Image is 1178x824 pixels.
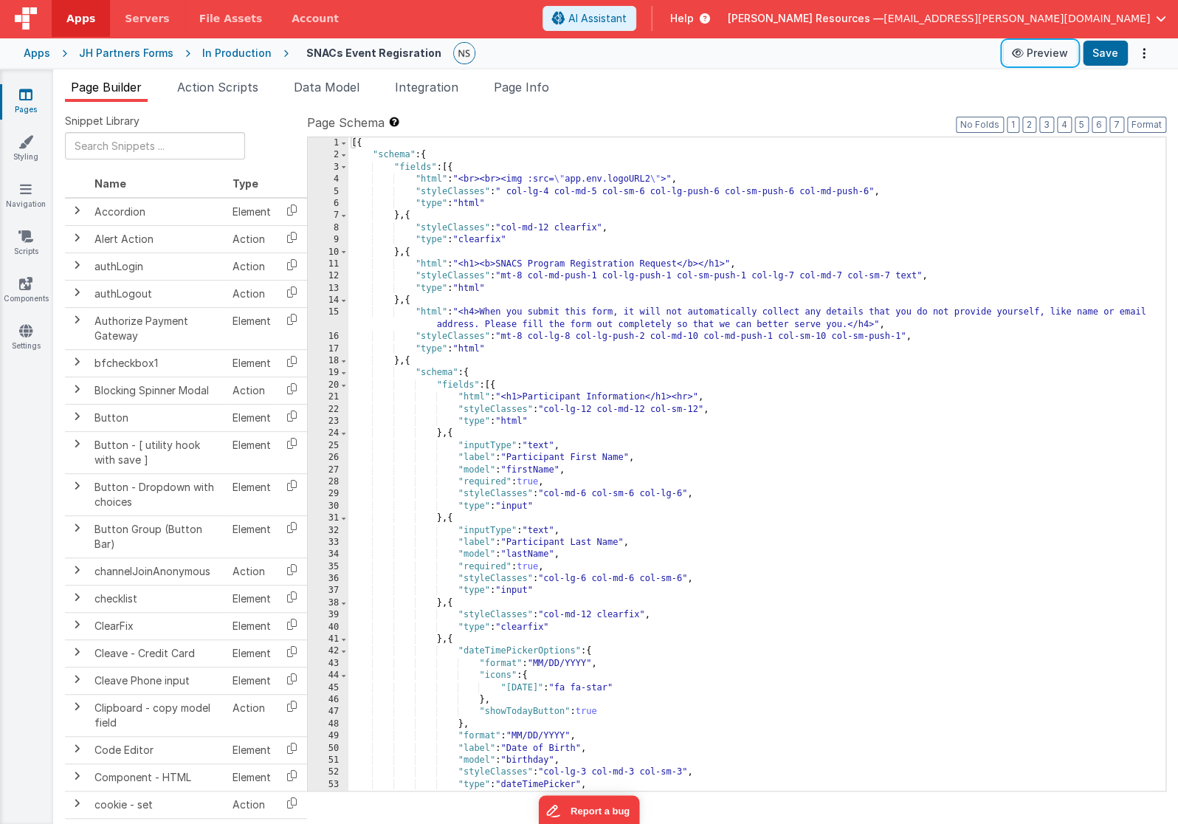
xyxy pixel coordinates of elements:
[89,694,227,736] td: Clipboard - copy model field
[308,658,348,670] div: 43
[308,549,348,560] div: 34
[227,473,277,515] td: Element
[227,404,277,431] td: Element
[89,307,227,349] td: Authorize Payment Gateway
[728,11,1166,26] button: [PERSON_NAME] Resources — [EMAIL_ADDRESS][PERSON_NAME][DOMAIN_NAME]
[308,464,348,476] div: 27
[308,718,348,730] div: 48
[1083,41,1128,66] button: Save
[125,11,169,26] span: Servers
[199,11,263,26] span: File Assets
[89,280,227,307] td: authLogout
[89,377,227,404] td: Blocking Spinner Modal
[308,428,348,439] div: 24
[308,343,348,355] div: 17
[1039,117,1054,133] button: 3
[308,561,348,573] div: 35
[227,791,277,818] td: Action
[227,377,277,404] td: Action
[308,198,348,210] div: 6
[308,706,348,718] div: 47
[89,585,227,612] td: checklist
[227,694,277,736] td: Action
[308,682,348,694] div: 45
[308,355,348,367] div: 18
[308,210,348,222] div: 7
[227,280,277,307] td: Action
[308,416,348,428] div: 23
[89,763,227,791] td: Component - HTML
[227,253,277,280] td: Action
[306,47,441,58] h4: SNACs Event Regisration
[227,225,277,253] td: Action
[308,779,348,791] div: 53
[395,80,458,95] span: Integration
[227,198,277,226] td: Element
[308,295,348,306] div: 14
[89,791,227,818] td: cookie - set
[24,46,50,61] div: Apps
[542,6,636,31] button: AI Assistant
[308,525,348,537] div: 32
[1003,41,1077,65] button: Preview
[308,694,348,706] div: 46
[308,162,348,174] div: 3
[308,597,348,609] div: 38
[454,43,475,63] img: 9faf6a77355ab8871252342ae372224e
[568,11,627,26] span: AI Assistant
[308,730,348,742] div: 49
[1127,117,1166,133] button: Format
[308,622,348,634] div: 40
[227,763,277,791] td: Element
[1092,117,1106,133] button: 6
[308,380,348,391] div: 20
[227,515,277,557] td: Element
[89,253,227,280] td: authLogin
[308,755,348,766] div: 51
[89,198,227,226] td: Accordion
[227,667,277,694] td: Element
[1134,43,1154,63] button: Options
[308,488,348,500] div: 29
[227,307,277,349] td: Element
[308,452,348,464] div: 26
[494,80,549,95] span: Page Info
[308,283,348,295] div: 13
[308,766,348,778] div: 52
[1022,117,1036,133] button: 2
[308,573,348,585] div: 36
[227,557,277,585] td: Action
[308,512,348,524] div: 31
[728,11,883,26] span: [PERSON_NAME] Resources —
[177,80,258,95] span: Action Scripts
[308,670,348,681] div: 44
[308,404,348,416] div: 22
[308,306,348,331] div: 15
[89,473,227,515] td: Button - Dropdown with choices
[89,639,227,667] td: Cleave - Credit Card
[89,667,227,694] td: Cleave Phone input
[89,736,227,763] td: Code Editor
[307,114,385,131] span: Page Schema
[232,177,258,190] span: Type
[308,501,348,512] div: 30
[227,431,277,473] td: Element
[294,80,359,95] span: Data Model
[89,515,227,557] td: Button Group (Button Bar)
[308,609,348,621] div: 39
[308,258,348,270] div: 11
[308,186,348,198] div: 5
[308,331,348,343] div: 16
[308,391,348,403] div: 21
[670,11,694,26] span: Help
[89,612,227,639] td: ClearFix
[89,225,227,253] td: Alert Action
[71,80,142,95] span: Page Builder
[227,612,277,639] td: Element
[89,349,227,377] td: bfcheckbox1
[94,177,126,190] span: Name
[308,367,348,379] div: 19
[89,431,227,473] td: Button - [ utility hook with save ]
[956,117,1004,133] button: No Folds
[308,247,348,258] div: 10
